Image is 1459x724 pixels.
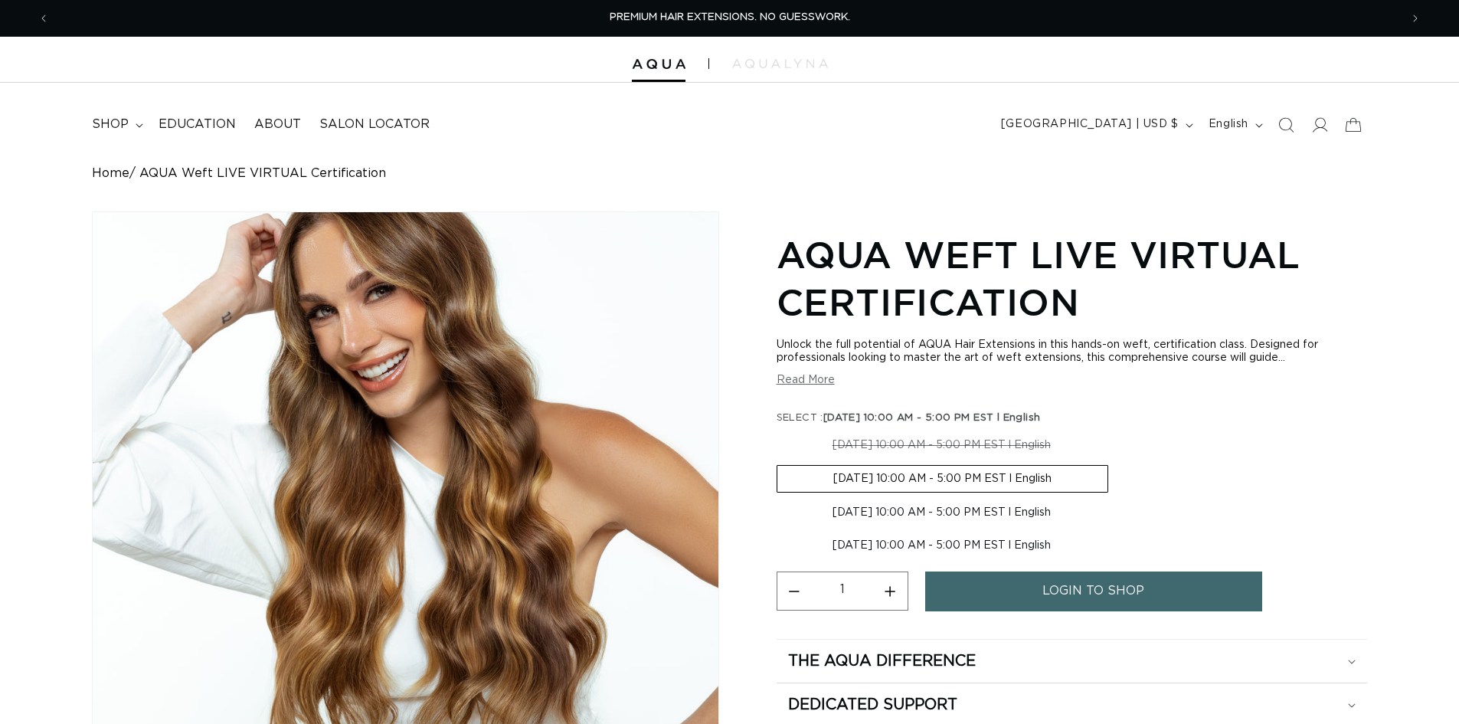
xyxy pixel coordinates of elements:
h2: The Aqua Difference [788,651,976,671]
span: Education [159,116,236,133]
a: Home [92,166,129,181]
summary: The Aqua Difference [777,640,1367,683]
span: English [1209,116,1248,133]
img: Aqua Hair Extensions [632,59,685,70]
span: AQUA Weft LIVE VIRTUAL Certification [139,166,386,181]
a: login to shop [925,572,1262,611]
span: [DATE] 10:00 AM - 5:00 PM EST l English [823,413,1041,423]
button: Next announcement [1398,4,1432,33]
span: [GEOGRAPHIC_DATA] | USD $ [1001,116,1179,133]
div: Unlock the full potential of AQUA Hair Extensions in this hands-on weft, certification class. Des... [777,339,1367,365]
a: Salon Locator [310,107,439,142]
img: aqualyna.com [732,59,828,68]
summary: Search [1269,108,1303,142]
span: login to shop [1042,572,1144,611]
a: Education [149,107,245,142]
span: shop [92,116,129,133]
button: English [1199,110,1269,139]
label: [DATE] 10:00 AM - 5:00 PM EST l English [777,465,1108,493]
summary: shop [83,107,149,142]
span: Salon Locator [319,116,430,133]
label: [DATE] 10:00 AM - 5:00 PM EST l English [777,432,1107,458]
span: PREMIUM HAIR EXTENSIONS. NO GUESSWORK. [610,12,850,22]
nav: breadcrumbs [92,166,1367,181]
label: [DATE] 10:00 AM - 5:00 PM EST l English [777,532,1107,559]
h2: Dedicated Support [788,695,957,715]
button: [GEOGRAPHIC_DATA] | USD $ [992,110,1199,139]
a: About [245,107,310,142]
button: Previous announcement [27,4,61,33]
h1: AQUA Weft LIVE VIRTUAL Certification [777,231,1367,326]
label: [DATE] 10:00 AM - 5:00 PM EST l English [777,500,1107,526]
legend: SELECT : [777,411,1042,426]
span: About [254,116,301,133]
button: Read More [777,374,835,387]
